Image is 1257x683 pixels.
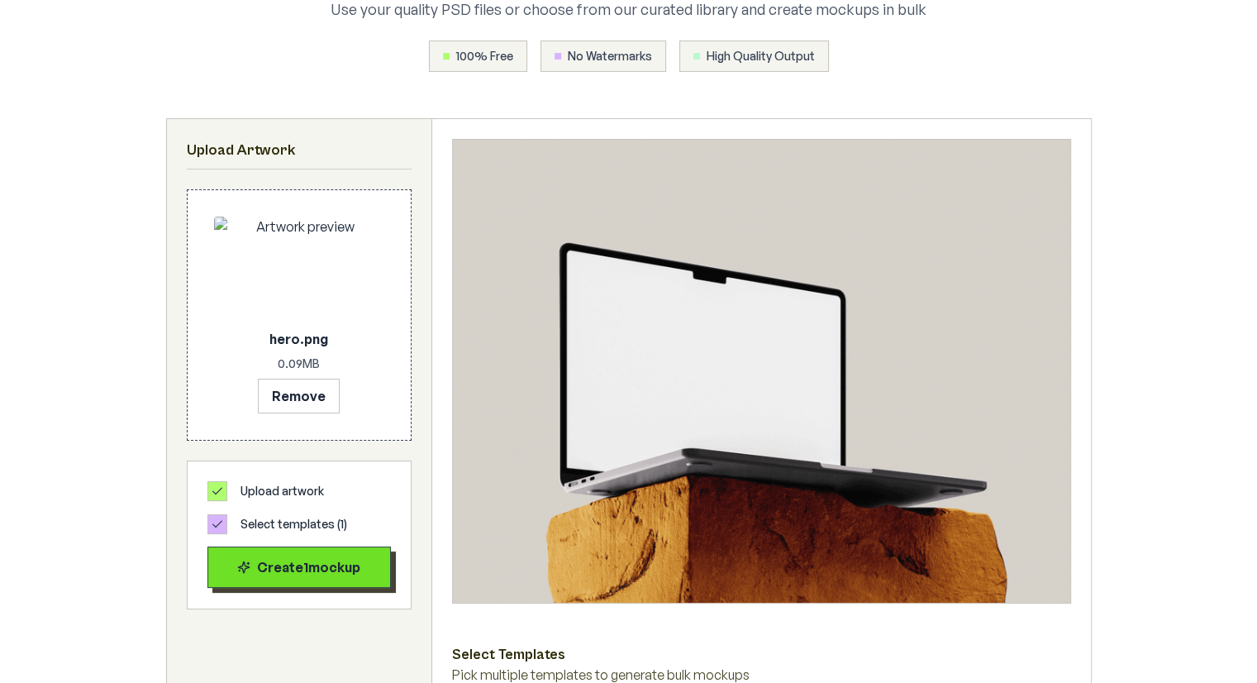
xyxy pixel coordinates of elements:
[452,643,1071,665] h3: Select Templates
[456,48,513,64] span: 100% Free
[240,483,324,499] span: Upload artwork
[187,139,412,162] h2: Upload Artwork
[240,516,347,533] span: Select templates ( 1 )
[707,48,815,64] span: High Quality Output
[221,557,377,577] div: Create 1 mockup
[214,329,384,349] p: hero.png
[258,379,340,413] button: Remove
[214,217,384,322] img: Artwork preview
[453,140,1070,603] img: MacBook Mockup 1
[214,356,384,372] p: 0.09 MB
[568,48,652,64] span: No Watermarks
[207,547,391,588] button: Create1mockup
